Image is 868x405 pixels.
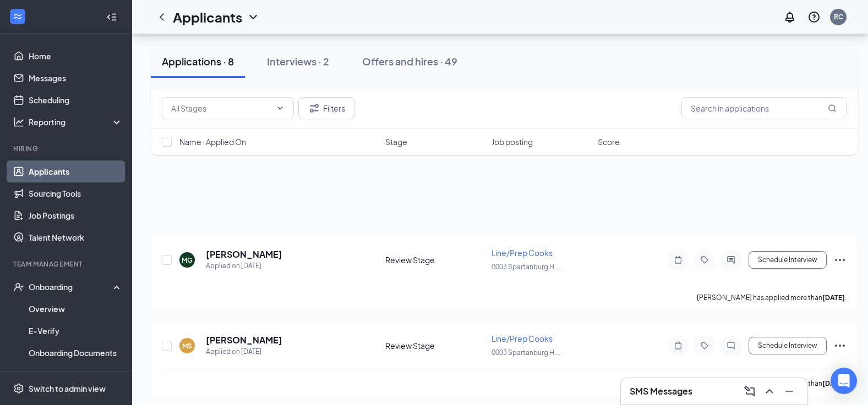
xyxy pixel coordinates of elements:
[29,116,123,127] div: Reporting
[697,293,847,302] p: [PERSON_NAME] has applied more than .
[29,182,123,204] a: Sourcing Tools
[492,348,560,357] span: 0003 Spartanburg H ...
[741,382,758,400] button: ComposeMessage
[13,116,24,127] svg: Analysis
[831,368,857,394] div: Open Intercom Messenger
[171,102,271,114] input: All Stages
[29,160,123,182] a: Applicants
[29,45,123,67] a: Home
[492,334,553,343] span: Line/Prep Cooks
[749,337,827,354] button: Schedule Interview
[155,10,168,24] svg: ChevronLeft
[492,263,560,271] span: 0003 Spartanburg H ...
[598,136,620,147] span: Score
[807,10,821,24] svg: QuestionInfo
[385,136,407,147] span: Stage
[761,382,778,400] button: ChevronUp
[179,136,246,147] span: Name · Applied On
[13,281,24,292] svg: UserCheck
[29,320,123,342] a: E-Verify
[298,97,354,119] button: Filter Filters
[162,54,234,68] div: Applications · 8
[206,248,282,260] h5: [PERSON_NAME]
[206,334,282,346] h5: [PERSON_NAME]
[492,248,553,258] span: Line/Prep Cooks
[29,281,113,292] div: Onboarding
[822,293,845,302] b: [DATE]
[13,259,121,269] div: Team Management
[783,10,796,24] svg: Notifications
[206,260,282,271] div: Applied on [DATE]
[672,341,685,350] svg: Note
[385,340,485,351] div: Review Stage
[385,254,485,265] div: Review Stage
[763,385,776,398] svg: ChevronUp
[308,102,321,115] svg: Filter
[206,346,282,357] div: Applied on [DATE]
[724,256,738,264] svg: ActiveChat
[173,8,242,26] h1: Applicants
[724,341,738,350] svg: ChatInactive
[362,54,457,68] div: Offers and hires · 49
[13,383,24,394] svg: Settings
[29,383,106,394] div: Switch to admin view
[29,89,123,111] a: Scheduling
[29,364,123,386] a: Activity log
[247,10,260,24] svg: ChevronDown
[698,256,711,264] svg: Tag
[833,253,847,267] svg: Ellipses
[106,12,117,23] svg: Collapse
[743,385,756,398] svg: ComposeMessage
[749,251,827,269] button: Schedule Interview
[267,54,329,68] div: Interviews · 2
[276,104,285,113] svg: ChevronDown
[29,226,123,248] a: Talent Network
[29,204,123,226] a: Job Postings
[29,67,123,89] a: Messages
[29,298,123,320] a: Overview
[12,11,23,22] svg: WorkstreamLogo
[698,341,711,350] svg: Tag
[780,382,798,400] button: Minimize
[822,379,845,387] b: [DATE]
[182,256,193,265] div: MG
[681,97,847,119] input: Search in applications
[630,385,692,397] h3: SMS Messages
[29,342,123,364] a: Onboarding Documents
[834,12,843,21] div: RC
[828,104,837,113] svg: MagnifyingGlass
[672,256,685,264] svg: Note
[783,385,796,398] svg: Minimize
[492,136,533,147] span: Job posting
[182,341,192,351] div: MS
[833,339,847,352] svg: Ellipses
[13,144,121,153] div: Hiring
